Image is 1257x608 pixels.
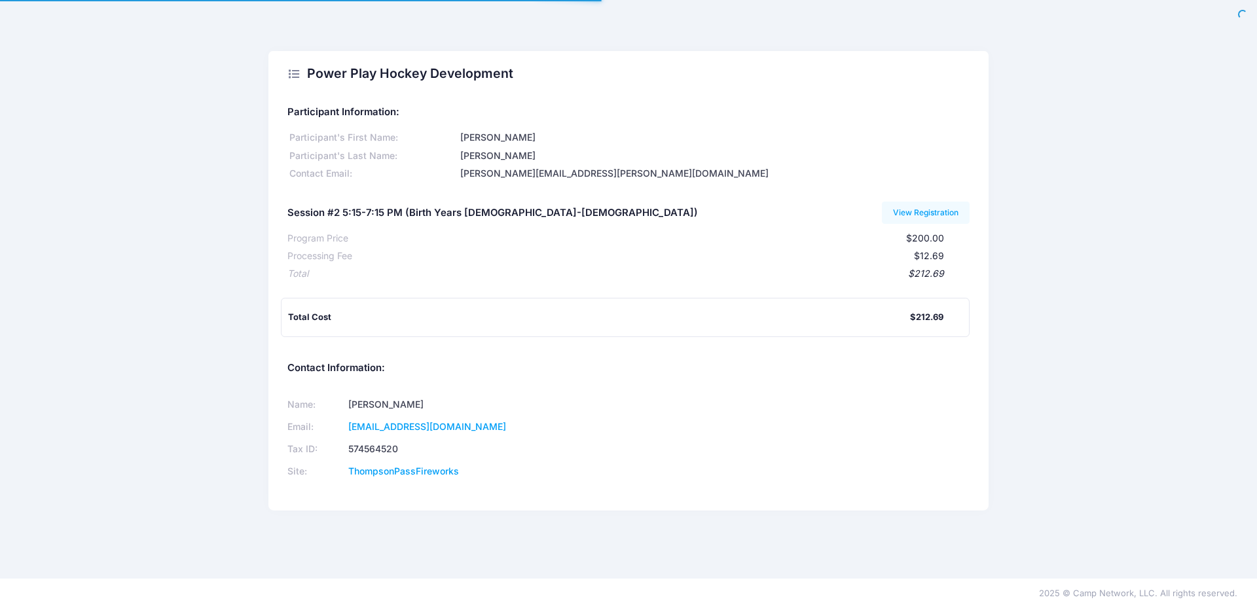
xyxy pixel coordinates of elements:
td: Name: [287,394,344,416]
span: $200.00 [906,232,944,243]
td: Site: [287,460,344,482]
div: Participant's Last Name: [287,149,458,163]
div: $212.69 [308,267,944,281]
div: $12.69 [352,249,944,263]
span: 2025 © Camp Network, LLC. All rights reserved. [1039,588,1237,598]
div: Total [287,267,308,281]
td: 574564520 [344,438,611,461]
div: Program Price [287,232,348,245]
td: [PERSON_NAME] [344,394,611,416]
div: Total Cost [288,311,910,324]
div: [PERSON_NAME] [458,131,970,145]
h2: Power Play Hockey Development [307,66,513,81]
td: Email: [287,416,344,438]
a: ThompsonPassFireworks [348,465,459,476]
a: [EMAIL_ADDRESS][DOMAIN_NAME] [348,421,506,432]
h5: Session #2 5:15-7:15 PM (Birth Years [DEMOGRAPHIC_DATA]-[DEMOGRAPHIC_DATA]) [287,207,698,219]
a: View Registration [882,202,970,224]
td: Tax ID: [287,438,344,461]
div: Processing Fee [287,249,352,263]
div: [PERSON_NAME][EMAIL_ADDRESS][PERSON_NAME][DOMAIN_NAME] [458,167,970,181]
div: [PERSON_NAME] [458,149,970,163]
h5: Participant Information: [287,107,970,118]
div: Contact Email: [287,167,458,181]
h5: Contact Information: [287,363,970,374]
div: $212.69 [910,311,943,324]
div: Participant's First Name: [287,131,458,145]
